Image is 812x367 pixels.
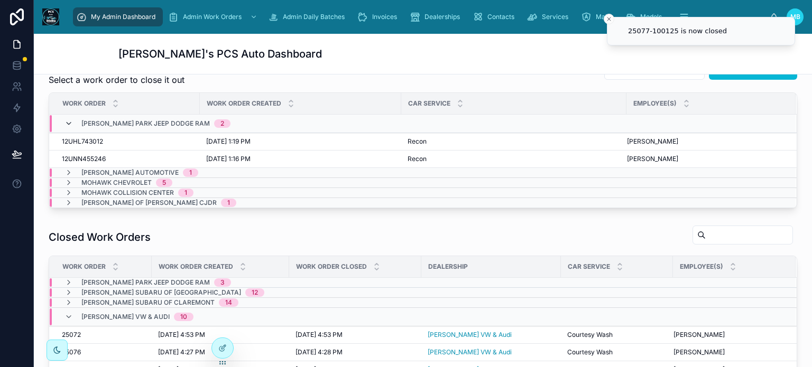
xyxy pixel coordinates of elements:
[673,331,725,339] span: [PERSON_NAME]
[487,13,514,21] span: Contacts
[81,178,152,187] span: Mohawk Chevrolet
[633,99,677,108] span: Employee(s)
[62,137,193,146] a: 12UHL743012
[81,168,179,177] span: [PERSON_NAME] Automotive
[265,7,352,26] a: Admin Daily Batches
[42,8,59,25] img: App logo
[622,7,669,26] a: Models
[578,7,620,26] a: Make
[372,13,397,21] span: Invoices
[252,288,258,297] div: 12
[158,331,283,339] a: [DATE] 4:53 PM
[189,168,192,177] div: 1
[408,155,427,163] span: Recon
[428,331,512,339] a: [PERSON_NAME] VW & Audi
[408,155,620,163] a: Recon
[604,14,614,24] button: Close toast
[184,189,187,197] div: 1
[158,331,205,339] span: [DATE] 4:53 PM
[118,46,322,61] h1: [PERSON_NAME]'s PCS Auto Dashboard
[407,7,467,26] a: Dealerships
[220,278,225,287] div: 3
[162,178,166,187] div: 5
[469,7,522,26] a: Contacts
[81,199,217,207] span: [PERSON_NAME] of [PERSON_NAME] CJDR
[567,331,613,339] span: Courtesy Wash
[627,137,678,146] span: [PERSON_NAME]
[81,278,210,287] span: [PERSON_NAME] Park Jeep Dodge Ram
[542,13,568,21] span: Services
[673,348,783,356] a: [PERSON_NAME]
[62,348,81,356] span: 25076
[524,7,576,26] a: Services
[680,262,723,271] span: Employee(s)
[296,348,343,356] span: [DATE] 4:28 PM
[428,331,555,339] a: [PERSON_NAME] VW & Audi
[81,288,241,297] span: [PERSON_NAME] Subaru of [GEOGRAPHIC_DATA]
[296,262,367,271] span: Work Order Closed
[567,331,667,339] a: Courtesy Wash
[220,119,224,128] div: 2
[62,137,103,146] span: 12UHL743012
[673,331,783,339] a: [PERSON_NAME]
[49,230,151,244] h1: Closed Work Orders
[227,199,230,207] div: 1
[81,298,215,307] span: [PERSON_NAME] Subaru of Claremont
[354,7,404,26] a: Invoices
[425,13,460,21] span: Dealerships
[408,137,620,146] a: Recon
[159,262,233,271] span: Work Order Created
[62,262,106,271] span: Work Order
[81,119,210,128] span: [PERSON_NAME] Park Jeep Dodge Ram
[62,155,106,163] span: 12UNN455246
[596,13,613,21] span: Make
[206,137,395,146] a: [DATE] 1:19 PM
[206,155,251,163] span: [DATE] 1:16 PM
[62,348,145,356] a: 25076
[91,13,155,21] span: My Admin Dashboard
[207,99,281,108] span: Work Order Created
[296,348,415,356] a: [DATE] 4:28 PM
[68,5,770,29] div: scrollable content
[296,331,343,339] span: [DATE] 4:53 PM
[627,155,678,163] span: [PERSON_NAME]
[428,348,555,356] a: [PERSON_NAME] VW & Audi
[62,99,106,108] span: Work Order
[49,73,184,86] span: Select a work order to close it out
[225,298,232,307] div: 14
[73,7,163,26] a: My Admin Dashboard
[568,262,610,271] span: Car Service
[81,189,174,197] span: Mohawk Collision Center
[428,348,512,356] a: [PERSON_NAME] VW & Audi
[165,7,263,26] a: Admin Work Orders
[627,137,783,146] a: [PERSON_NAME]
[283,13,345,21] span: Admin Daily Batches
[628,26,727,36] div: 25077-100125 is now closed
[408,137,427,146] span: Recon
[180,313,187,321] div: 10
[62,331,145,339] a: 25072
[62,155,193,163] a: 12UNN455246
[158,348,283,356] a: [DATE] 4:27 PM
[296,331,415,339] a: [DATE] 4:53 PM
[567,348,667,356] a: Courtesy Wash
[206,137,251,146] span: [DATE] 1:19 PM
[206,155,395,163] a: [DATE] 1:16 PM
[408,99,450,108] span: Car Service
[790,13,800,21] span: MB
[183,13,242,21] span: Admin Work Orders
[428,262,468,271] span: Dealership
[627,155,783,163] a: [PERSON_NAME]
[673,348,725,356] span: [PERSON_NAME]
[158,348,205,356] span: [DATE] 4:27 PM
[81,313,170,321] span: [PERSON_NAME] VW & Audi
[62,331,81,339] span: 25072
[567,348,613,356] span: Courtesy Wash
